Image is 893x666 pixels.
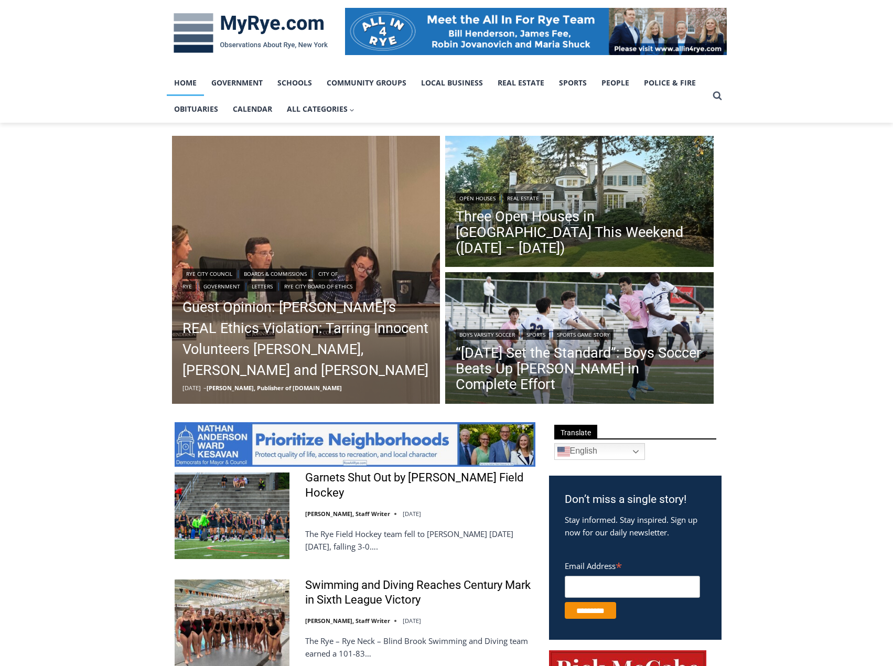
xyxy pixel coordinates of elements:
[225,96,279,122] a: Calendar
[554,443,645,460] a: English
[167,70,204,96] a: Home
[110,31,152,86] div: Co-sponsored by Westchester County Parks
[279,96,362,122] button: Child menu of All Categories
[557,445,570,458] img: en
[456,209,703,256] a: Three Open Houses in [GEOGRAPHIC_DATA] This Weekend ([DATE] – [DATE])
[110,89,115,99] div: 1
[175,472,289,558] img: Garnets Shut Out by Horace Greeley Field Hockey
[1,104,157,131] a: [PERSON_NAME] Read Sanctuary Fall Fest: [DATE]
[182,384,201,392] time: [DATE]
[554,425,597,439] span: Translate
[167,96,225,122] a: Obituaries
[403,617,421,625] time: [DATE]
[345,8,727,55] img: All in for Rye
[305,617,390,625] a: [PERSON_NAME], Staff Writer
[456,327,703,340] div: | |
[305,635,535,660] p: The Rye – Rye Neck – Blind Brook Swimming and Diving team earned a 101-83…
[490,70,552,96] a: Real Estate
[553,329,614,340] a: Sports Game Story
[456,193,499,203] a: Open Houses
[319,70,414,96] a: Community Groups
[456,329,519,340] a: Boys Varsity Soccer
[172,136,440,404] a: Read More Guest Opinion: Rye’s REAL Ethics Violation: Tarring Innocent Volunteers Carolina Johnso...
[248,281,276,292] a: Letters
[414,70,490,96] a: Local Business
[207,384,342,392] a: [PERSON_NAME], Publisher of [DOMAIN_NAME]
[565,513,706,539] p: Stay informed. Stay inspired. Sign up now for our daily newsletter.
[552,70,594,96] a: Sports
[281,281,356,292] a: Rye City Board of Ethics
[117,89,120,99] div: /
[305,470,535,500] a: Garnets Shut Out by [PERSON_NAME] Field Hockey
[200,281,244,292] a: Government
[274,104,486,128] span: Intern @ [DOMAIN_NAME]
[565,491,706,508] h3: Don’t miss a single story!
[637,70,703,96] a: Police & Fire
[167,6,335,60] img: MyRye.com
[565,555,700,574] label: Email Address
[123,89,127,99] div: 6
[252,102,508,131] a: Intern @ [DOMAIN_NAME]
[305,528,535,553] p: The Rye Field Hockey team fell to [PERSON_NAME] [DATE][DATE], falling 3-0….
[445,272,714,406] a: Read More “Today Set the Standard”: Boys Soccer Beats Up Pelham in Complete Effort
[305,510,390,518] a: [PERSON_NAME], Staff Writer
[503,193,543,203] a: Real Estate
[1,1,104,104] img: s_800_29ca6ca9-f6cc-433c-a631-14f6620ca39b.jpeg
[167,70,708,123] nav: Primary Navigation
[204,70,270,96] a: Government
[182,266,430,292] div: | | | | |
[445,136,714,270] img: 162 Kirby Lane, Rye
[8,105,139,130] h4: [PERSON_NAME] Read Sanctuary Fall Fest: [DATE]
[305,578,535,608] a: Swimming and Diving Reaches Century Mark in Sixth League Victory
[172,136,440,404] img: (PHOTO: The "Gang of Four" Councilwoman Carolina Johnson, Mayor Josh Cohn, Councilwoman Julie Sou...
[456,191,703,203] div: |
[175,579,289,665] img: Swimming and Diving Reaches Century Mark in Sixth League Victory
[445,272,714,406] img: (PHOTO: Rye Boys Soccer's Eddie Kehoe (#9 pink) goes up for a header against Pelham on October 8,...
[523,329,549,340] a: Sports
[182,297,430,381] a: Guest Opinion: [PERSON_NAME]’s REAL Ethics Violation: Tarring Innocent Volunteers [PERSON_NAME], ...
[182,268,236,279] a: Rye City Council
[445,136,714,270] a: Read More Three Open Houses in Rye This Weekend (October 11 – 12)
[594,70,637,96] a: People
[708,87,727,105] button: View Search Form
[456,345,703,392] a: “[DATE] Set the Standard”: Boys Soccer Beats Up [PERSON_NAME] in Complete Effort
[270,70,319,96] a: Schools
[240,268,310,279] a: Boards & Commissions
[203,384,207,392] span: –
[403,510,421,518] time: [DATE]
[265,1,496,102] div: "[PERSON_NAME] and I covered the [DATE] Parade, which was a really eye opening experience as I ha...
